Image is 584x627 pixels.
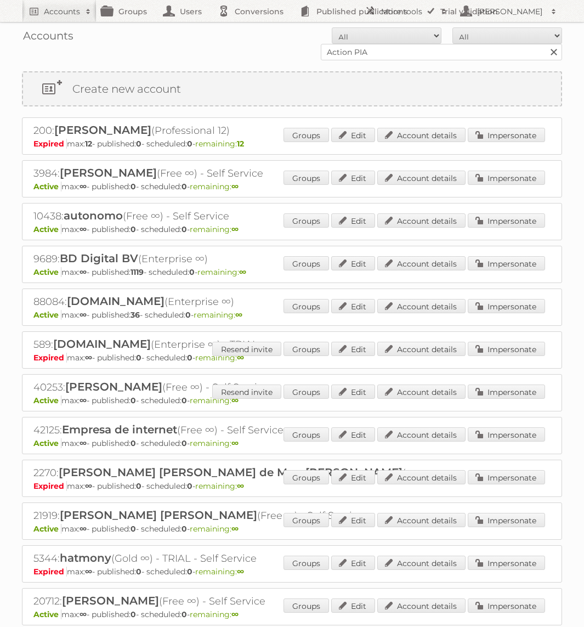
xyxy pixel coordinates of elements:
strong: ∞ [80,310,87,320]
a: Impersonate [468,598,545,613]
strong: 0 [187,139,192,149]
a: Account details [377,385,466,399]
span: remaining: [195,139,244,149]
a: Edit [331,470,375,484]
a: Account details [377,256,466,270]
p: max: - published: - scheduled: - [33,567,551,577]
h2: 2270: (Gold ∞) - TRIAL - Self Service [33,466,417,480]
h2: More tools [381,6,436,17]
strong: 12 [85,139,92,149]
span: [DOMAIN_NAME] [67,295,165,308]
h2: 9689: (Enterprise ∞) [33,252,417,266]
strong: 12 [237,139,244,149]
strong: ∞ [80,609,87,619]
a: Account details [377,299,466,313]
strong: ∞ [80,182,87,191]
a: Impersonate [468,513,545,527]
strong: 0 [131,438,136,448]
strong: ∞ [231,438,239,448]
span: remaining: [195,481,244,491]
span: remaining: [197,267,246,277]
span: Active [33,182,61,191]
a: Impersonate [468,256,545,270]
span: hatmony [60,551,111,564]
a: Groups [284,128,329,142]
span: Active [33,224,61,234]
strong: 1119 [131,267,144,277]
a: Groups [284,470,329,484]
a: Account details [377,556,466,570]
a: Account details [377,598,466,613]
p: max: - published: - scheduled: - [33,396,551,405]
strong: 0 [136,567,141,577]
a: Groups [284,513,329,527]
a: Account details [377,427,466,442]
a: Account details [377,213,466,228]
span: BD Digital BV [60,252,138,265]
strong: ∞ [85,353,92,363]
a: Account details [377,513,466,527]
strong: ∞ [239,267,246,277]
a: Impersonate [468,470,545,484]
a: Groups [284,256,329,270]
a: Groups [284,213,329,228]
strong: 0 [182,224,187,234]
h2: 40253: (Free ∞) - Self Service [33,380,417,394]
a: Create new account [23,72,561,105]
span: [PERSON_NAME] [62,594,159,607]
p: max: - published: - scheduled: - [33,310,551,320]
h2: 5344: (Gold ∞) - TRIAL - Self Service [33,551,417,566]
strong: ∞ [80,267,87,277]
p: max: - published: - scheduled: - [33,524,551,534]
a: Impersonate [468,556,545,570]
span: Expired [33,353,67,363]
span: Expired [33,139,67,149]
span: Active [33,438,61,448]
span: [PERSON_NAME] [PERSON_NAME] [60,509,257,522]
h2: 20712: (Free ∞) - Self Service [33,594,417,608]
p: max: - published: - scheduled: - [33,182,551,191]
a: Impersonate [468,427,545,442]
strong: ∞ [235,310,242,320]
span: remaining: [190,438,239,448]
span: remaining: [190,396,239,405]
strong: ∞ [237,481,244,491]
strong: ∞ [231,224,239,234]
strong: ∞ [231,524,239,534]
a: Impersonate [468,385,545,399]
a: Account details [377,128,466,142]
strong: 0 [189,267,195,277]
span: Active [33,267,61,277]
strong: 0 [136,481,141,491]
span: remaining: [190,524,239,534]
a: Impersonate [468,299,545,313]
a: Groups [284,598,329,613]
a: Edit [331,513,375,527]
strong: ∞ [237,567,244,577]
p: max: - published: - scheduled: - [33,139,551,149]
strong: 0 [182,524,187,534]
span: Active [33,609,61,619]
a: Edit [331,213,375,228]
a: Edit [331,256,375,270]
h2: 42125: (Free ∞) - Self Service [33,423,417,437]
span: [PERSON_NAME] [65,380,162,393]
a: Groups [284,385,329,399]
a: Account details [377,342,466,356]
a: Edit [331,556,375,570]
a: Edit [331,385,375,399]
h2: 200: (Professional 12) [33,123,417,138]
strong: 0 [185,310,191,320]
strong: ∞ [80,224,87,234]
span: Expired [33,567,67,577]
a: Resend invite [212,385,281,399]
strong: ∞ [85,481,92,491]
span: [PERSON_NAME] [PERSON_NAME] de Mou [PERSON_NAME] [59,466,402,479]
a: Impersonate [468,342,545,356]
strong: ∞ [80,438,87,448]
strong: 0 [136,353,141,363]
p: max: - published: - scheduled: - [33,267,551,277]
span: [PERSON_NAME] [54,123,151,137]
strong: 0 [131,609,136,619]
strong: ∞ [231,609,239,619]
